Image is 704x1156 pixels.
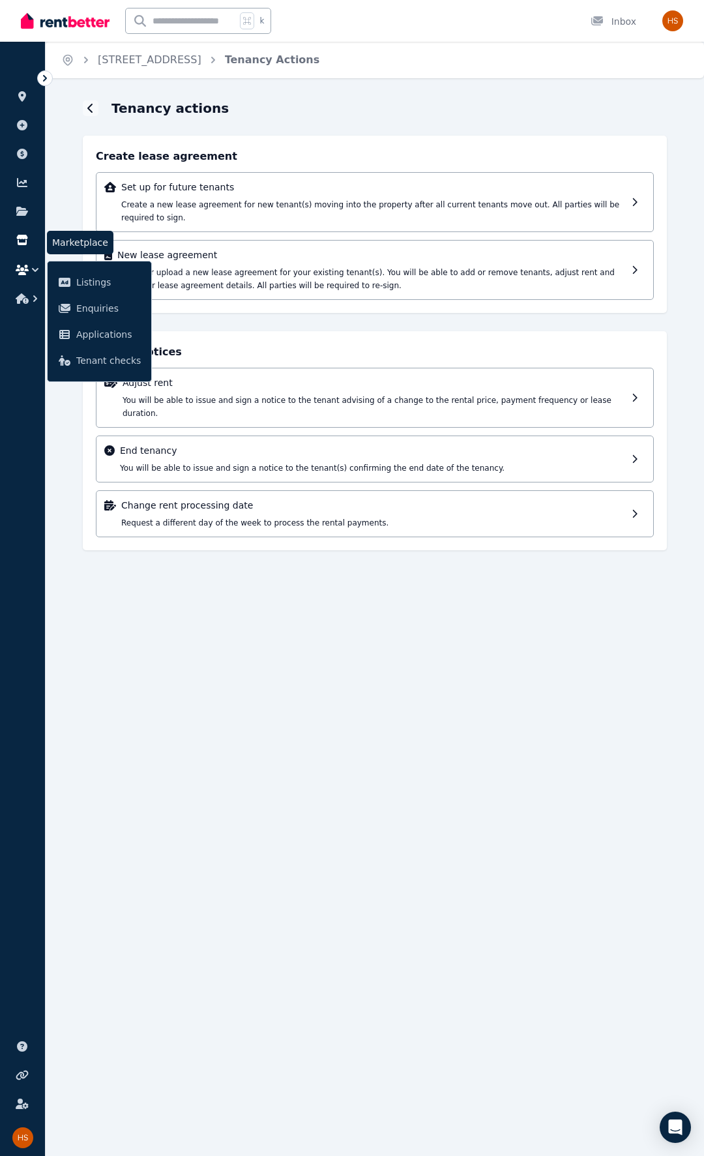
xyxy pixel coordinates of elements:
a: Listings [53,269,146,295]
span: Request a different day of the week to process the rental payments. [121,518,389,527]
p: Change rent processing date [121,499,626,512]
h4: Create lease agreement [96,149,654,164]
a: Applications [53,321,146,348]
p: Adjust rent [123,376,626,389]
span: Tenant checks [76,353,141,368]
p: End tenancy [120,444,626,457]
a: Enquiries [53,295,146,321]
span: Marketplace [47,231,113,254]
h1: Tenancy actions [111,99,229,117]
span: Create or upload a new lease agreement for your existing tenant(s). You will be able to add or re... [117,268,615,290]
nav: Breadcrumb [46,42,335,78]
p: New lease agreement [117,248,626,261]
div: Open Intercom Messenger [660,1112,691,1143]
a: Tenancy Actions [225,53,320,66]
span: You will be able to issue and sign a notice to the tenant advising of a change to the rental pric... [123,396,611,418]
a: [STREET_ADDRESS] [98,53,201,66]
a: Tenant checks [53,348,146,374]
span: k [259,16,264,26]
span: Listings [76,274,141,290]
h4: Tenant notices [96,344,654,360]
span: Create a new lease agreement for new tenant(s) moving into the property after all current tenants... [121,200,619,222]
img: RentBetter [21,11,110,31]
span: Applications [76,327,141,342]
span: Enquiries [76,301,141,316]
img: Hamesh Shah [12,1127,33,1148]
div: Inbox [591,15,636,28]
p: Set up for future tenants [121,181,626,194]
span: You will be able to issue and sign a notice to the tenant(s) confirming the end date of the tenancy. [120,464,505,473]
a: Set up for future tenantsCreate a new lease agreement for new tenant(s) moving into the property ... [96,172,654,232]
img: Hamesh Shah [662,10,683,31]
